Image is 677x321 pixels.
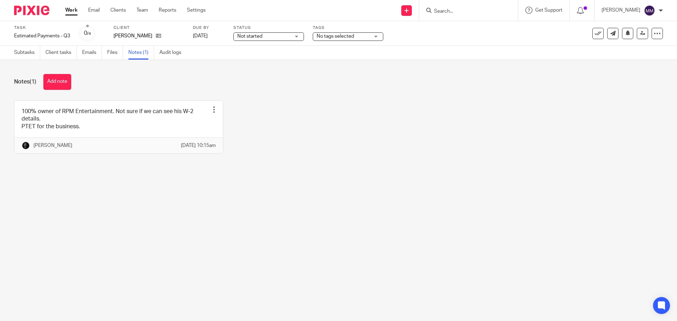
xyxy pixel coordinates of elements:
a: Settings [187,7,206,14]
label: Client [114,25,184,31]
p: [PERSON_NAME] [114,32,152,39]
p: [DATE] 10:15am [181,142,216,149]
a: Files [107,46,123,60]
a: Reports [159,7,176,14]
h1: Notes [14,78,36,86]
label: Due by [193,25,225,31]
a: Clients [110,7,126,14]
p: [PERSON_NAME] [33,142,72,149]
span: [DATE] [193,33,208,38]
a: Email [88,7,100,14]
input: Search [433,8,497,15]
span: Not started [237,34,262,39]
a: Audit logs [159,46,187,60]
a: Team [136,7,148,14]
span: Get Support [535,8,562,13]
a: Client tasks [45,46,77,60]
span: (1) [30,79,36,85]
a: Work [65,7,78,14]
button: Add note [43,74,71,90]
img: svg%3E [644,5,655,16]
p: [PERSON_NAME] [602,7,640,14]
a: Emails [82,46,102,60]
span: No tags selected [317,34,354,39]
label: Tags [313,25,383,31]
small: /4 [87,32,91,36]
label: Status [233,25,304,31]
div: 0 [84,29,91,37]
div: Estimated Payments - Q3 [14,32,70,39]
a: Notes (1) [128,46,154,60]
img: Chris.jpg [22,141,30,150]
img: Pixie [14,6,49,15]
a: Subtasks [14,46,40,60]
label: Task [14,25,70,31]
